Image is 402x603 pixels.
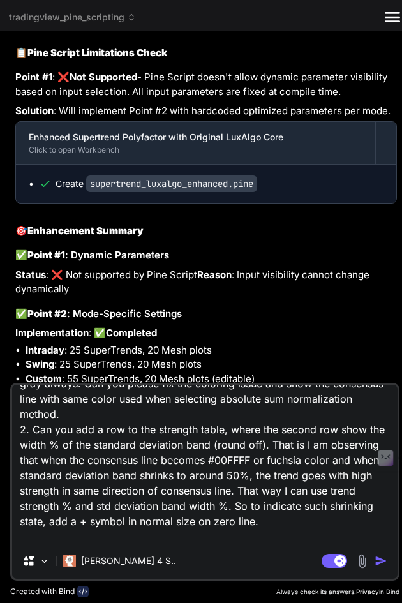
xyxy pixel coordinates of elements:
div: Click to open Workbench [29,145,362,155]
strong: Pine Script Limitations Check [27,47,167,59]
strong: Solution [15,105,54,117]
h2: 🎯 [15,224,397,239]
img: attachment [355,554,369,569]
strong: Point #1 [15,71,52,83]
div: Create [56,177,257,190]
li: : 25 SuperTrends, 20 Mesh plots [26,357,397,372]
img: bind-logo [77,586,89,597]
h3: ✅ : Dynamic Parameters [15,248,397,263]
p: : ❌ Not supported by Pine Script : Input visibility cannot change dynamically [15,268,397,297]
strong: Swing [26,358,54,370]
span: Privacy [356,588,379,595]
strong: Enhancement Summary [27,225,144,237]
p: Always check its answers. in Bind [276,587,399,597]
li: : 55 SuperTrends, 20 Mesh plots (editable) [26,372,397,387]
p: : ✅ [15,326,397,341]
p: Created with Bind [10,586,75,597]
p: : Will implement Point #2 with hardcoded optimized parameters per mode. [15,104,397,119]
p: : ❌ - Pine Script doesn't allow dynamic parameter visibility based on input selection. All input ... [15,70,397,99]
textarea: 1. I am noticing that when normalization selected as min-max, line color is gray always. Can you ... [12,385,398,543]
h2: 📋 [15,46,397,61]
strong: Point #2 [27,308,67,320]
img: Claude 4 Sonnet [63,555,76,567]
span: tradingview_pine_scripting [9,11,136,24]
strong: Completed [106,327,157,339]
button: Enhanced Supertrend Polyfactor with Original LuxAlgo CoreClick to open Workbench [16,122,375,164]
strong: Point #1 [27,249,65,261]
strong: Reason [197,269,232,281]
code: supertrend_luxalgo_enhanced.pine [86,175,257,192]
strong: Implementation [15,327,89,339]
div: Enhanced Supertrend Polyfactor with Original LuxAlgo Core [29,131,362,144]
img: icon [375,555,387,567]
p: [PERSON_NAME] 4 S.. [81,555,176,567]
strong: Status [15,269,46,281]
strong: Intraday [26,344,64,356]
strong: Custom [26,373,62,385]
h3: ✅ : Mode-Specific Settings [15,307,397,322]
li: : 25 SuperTrends, 20 Mesh plots [26,343,397,358]
strong: Not Supported [70,71,137,83]
img: Pick Models [39,556,50,567]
